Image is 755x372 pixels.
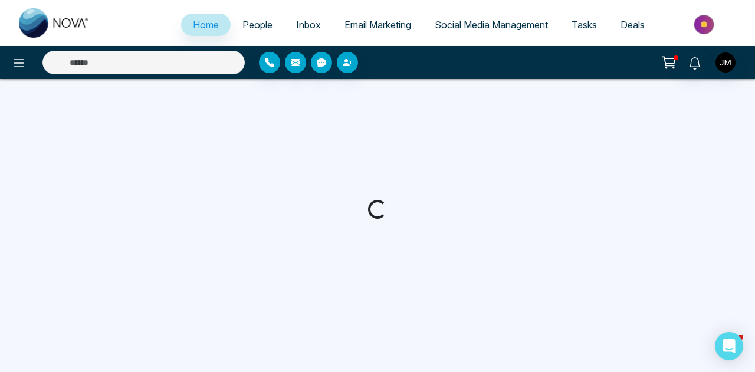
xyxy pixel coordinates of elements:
a: Social Media Management [423,14,560,36]
img: User Avatar [715,52,736,73]
span: Deals [621,19,645,31]
a: Home [181,14,231,36]
span: Social Media Management [435,19,548,31]
span: Email Marketing [344,19,411,31]
img: Nova CRM Logo [19,8,90,38]
a: Inbox [284,14,333,36]
a: Tasks [560,14,609,36]
img: Market-place.gif [662,11,748,38]
span: People [242,19,273,31]
a: Deals [609,14,656,36]
div: Open Intercom Messenger [715,332,743,360]
a: People [231,14,284,36]
span: Tasks [572,19,597,31]
a: Email Marketing [333,14,423,36]
span: Inbox [296,19,321,31]
span: Home [193,19,219,31]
